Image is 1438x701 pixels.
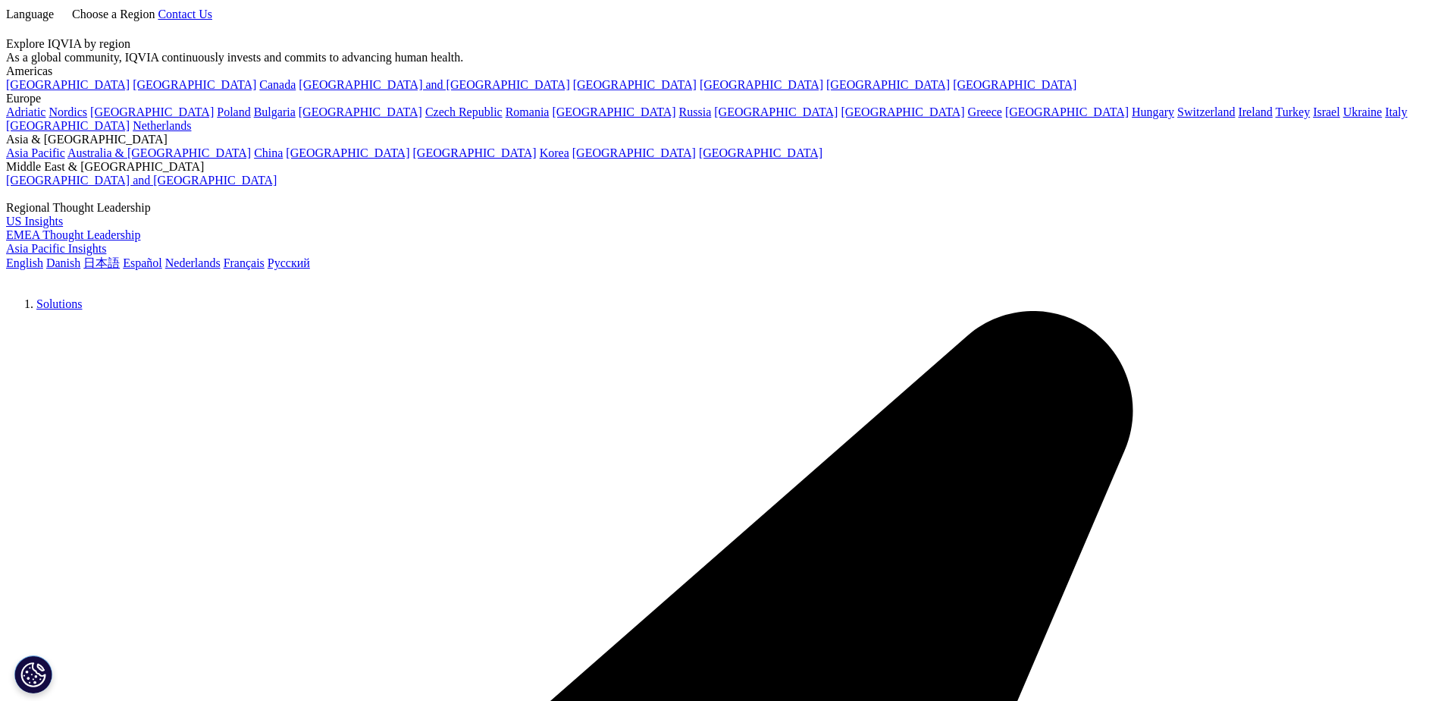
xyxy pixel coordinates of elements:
a: Ireland [1238,105,1272,118]
a: [GEOGRAPHIC_DATA] [714,105,838,118]
div: Middle East & [GEOGRAPHIC_DATA] [6,160,1432,174]
a: [GEOGRAPHIC_DATA] [572,146,696,159]
a: EMEA Thought Leadership [6,228,140,241]
a: Hungary [1132,105,1174,118]
a: Netherlands [133,119,191,132]
a: English [6,256,43,269]
a: Русский [268,256,310,269]
a: [GEOGRAPHIC_DATA] [413,146,537,159]
button: Cookies Settings [14,655,52,693]
a: Solutions [36,297,82,310]
div: Europe [6,92,1432,105]
a: Français [224,256,265,269]
a: [GEOGRAPHIC_DATA] [286,146,409,159]
a: [GEOGRAPHIC_DATA] [133,78,256,91]
a: Turkey [1275,105,1310,118]
a: [GEOGRAPHIC_DATA] [700,78,823,91]
a: [GEOGRAPHIC_DATA] [826,78,950,91]
div: As a global community, IQVIA continuously invests and commits to advancing human health. [6,51,1432,64]
span: Choose a Region [72,8,155,20]
a: Español [123,256,162,269]
a: [GEOGRAPHIC_DATA] [953,78,1076,91]
div: Regional Thought Leadership [6,201,1432,215]
div: Americas [6,64,1432,78]
a: Canada [259,78,296,91]
a: US Insights [6,215,63,228]
a: Czech Republic [425,105,503,118]
a: Greece [968,105,1002,118]
a: [GEOGRAPHIC_DATA] and [GEOGRAPHIC_DATA] [299,78,569,91]
a: Nederlands [165,256,221,269]
a: Australia & [GEOGRAPHIC_DATA] [67,146,251,159]
a: Italy [1385,105,1407,118]
a: Asia Pacific Insights [6,242,106,255]
a: Switzerland [1177,105,1235,118]
a: [GEOGRAPHIC_DATA] [90,105,214,118]
span: Language [6,8,54,20]
div: Asia & [GEOGRAPHIC_DATA] [6,133,1432,146]
a: [GEOGRAPHIC_DATA] [699,146,822,159]
a: Ukraine [1343,105,1383,118]
a: [GEOGRAPHIC_DATA] and [GEOGRAPHIC_DATA] [6,174,277,187]
a: Israel [1313,105,1340,118]
a: Asia Pacific [6,146,65,159]
a: China [254,146,283,159]
a: [GEOGRAPHIC_DATA] [6,78,130,91]
a: [GEOGRAPHIC_DATA] [573,78,697,91]
a: Romania [506,105,550,118]
a: Contact Us [158,8,212,20]
div: Explore IQVIA by region [6,37,1432,51]
a: [GEOGRAPHIC_DATA] [6,119,130,132]
a: 日本語 [83,256,120,269]
a: Korea [540,146,569,159]
a: Bulgaria [254,105,296,118]
a: Poland [217,105,250,118]
a: [GEOGRAPHIC_DATA] [299,105,422,118]
a: [GEOGRAPHIC_DATA] [1005,105,1129,118]
a: Danish [46,256,80,269]
a: Nordics [49,105,87,118]
a: [GEOGRAPHIC_DATA] [552,105,675,118]
a: Russia [679,105,712,118]
a: [GEOGRAPHIC_DATA] [841,105,964,118]
a: Adriatic [6,105,45,118]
